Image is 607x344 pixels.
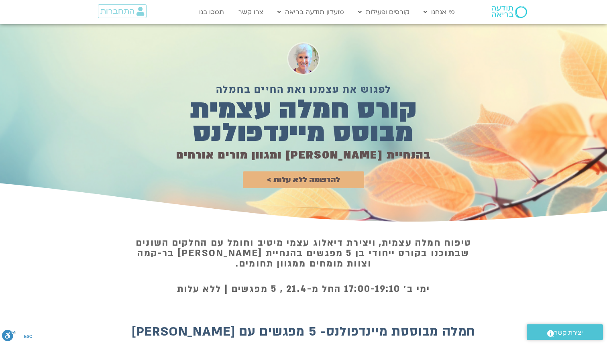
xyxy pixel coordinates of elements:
[267,175,340,184] span: להרשמה ללא עלות >
[115,324,492,339] h2: חמלה מבוססת מיינדפולנס- 5 מפגשים עם [PERSON_NAME]
[420,4,459,20] a: מי אנחנו
[116,147,491,163] h1: בהנחיית [PERSON_NAME] ומגוון מורים אורחים
[273,4,348,20] a: מועדון תודעה בריאה
[116,82,491,98] h1: לפגוש את עצמנו ואת החיים בחמלה
[195,4,228,20] a: תמכו בנו
[234,4,267,20] a: צרו קשר
[492,6,527,18] img: תודעה בריאה
[116,98,491,145] h1: קורס חמלה עצמית מבוסס מיינדפולנס
[131,238,476,269] h1: טיפוח חמלה עצמית, ויצירת דיאלוג עצמי מיטיב וחומל עם החלקים השונים שבתוכנו בקורס ייחודי בן 5 מפגשי...
[354,4,413,20] a: קורסים ופעילות
[98,4,147,18] a: התחברות
[243,171,364,188] a: להרשמה ללא עלות >
[131,284,476,294] h1: ימי ב׳ 17:00-19:10 החל מ-21.4 , 5 מפגשים | ללא עלות
[554,328,583,338] span: יצירת קשר
[100,7,134,16] span: התחברות
[527,324,603,340] a: יצירת קשר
